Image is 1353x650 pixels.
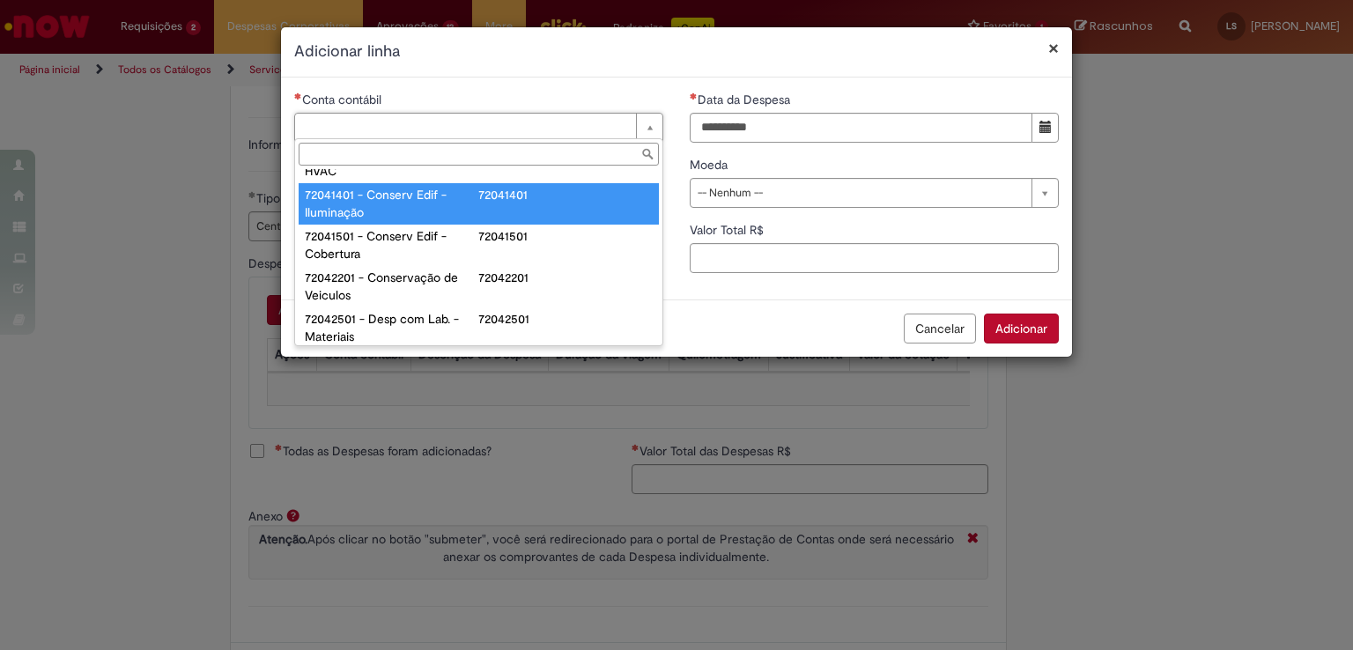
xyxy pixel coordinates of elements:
[305,269,479,304] div: 72042201 - Conservação de Veiculos
[295,169,662,345] ul: Conta contábil
[305,227,479,262] div: 72041501 - Conserv Edif - Cobertura
[478,310,653,328] div: 72042501
[478,227,653,245] div: 72041501
[478,269,653,286] div: 72042201
[478,186,653,203] div: 72041401
[305,310,479,345] div: 72042501 - Desp com Lab. - Materiais
[305,186,479,221] div: 72041401 - Conserv Edif - Iluminação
